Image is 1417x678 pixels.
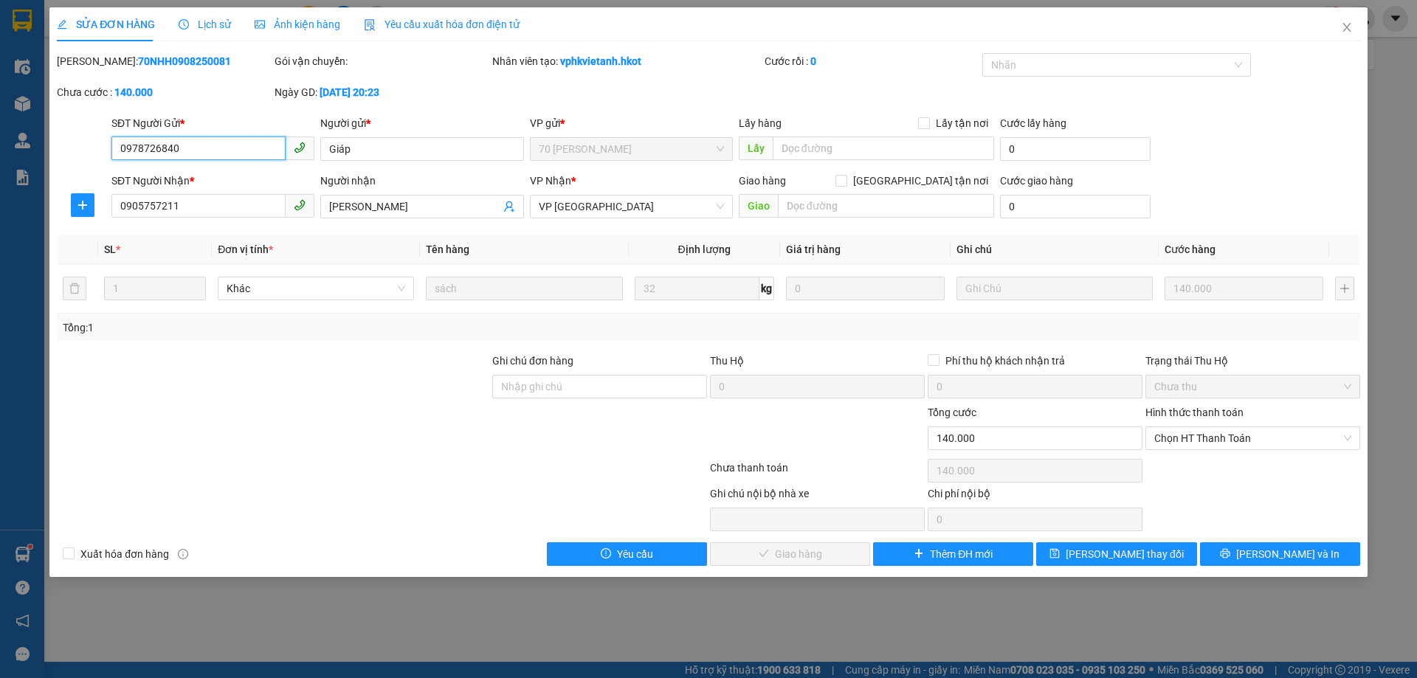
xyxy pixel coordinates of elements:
span: close [1341,21,1353,33]
button: plusThêm ĐH mới [873,542,1033,566]
b: 0 [810,55,816,67]
span: Thêm ĐH mới [930,546,993,562]
input: Cước lấy hàng [1000,137,1151,161]
b: [DATE] 20:23 [320,86,379,98]
span: Thu Hộ [710,355,744,367]
input: 0 [786,277,945,300]
div: Người gửi [320,115,523,131]
span: Yêu cầu [617,546,653,562]
span: Lấy hàng [739,117,782,129]
span: SỬA ĐƠN HÀNG [57,18,155,30]
button: save[PERSON_NAME] thay đổi [1036,542,1196,566]
div: [PERSON_NAME]: [57,53,272,69]
b: 70NHH0908250081 [138,55,231,67]
b: 140.000 [114,86,153,98]
span: clock-circle [179,19,189,30]
div: SĐT Người Nhận [111,173,314,189]
span: picture [255,19,265,30]
div: Ngày GD: [275,84,489,100]
button: delete [63,277,86,300]
span: SL [104,243,116,255]
input: Ghi chú đơn hàng [492,375,707,398]
span: edit [57,19,67,30]
span: Lịch sử [179,18,231,30]
button: plus [1335,277,1354,300]
input: Ghi Chú [956,277,1153,300]
span: Giao hàng [739,175,786,187]
div: Người nhận [320,173,523,189]
span: Cước hàng [1165,243,1216,255]
span: Lấy [739,136,773,160]
div: Cước rồi : [765,53,979,69]
button: printer[PERSON_NAME] và In [1200,542,1360,566]
span: Khác [227,277,405,300]
input: Cước giao hàng [1000,195,1151,218]
div: Chưa cước : [57,84,272,100]
label: Cước giao hàng [1000,175,1073,187]
div: Trạng thái Thu Hộ [1145,353,1360,369]
label: Ghi chú đơn hàng [492,355,573,367]
span: exclamation-circle [601,548,611,560]
span: info-circle [178,549,188,559]
div: Chưa thanh toán [708,460,926,485]
span: phone [294,199,306,211]
span: save [1049,548,1060,560]
span: Ảnh kiện hàng [255,18,340,30]
span: phone [294,142,306,153]
div: VP gửi [530,115,733,131]
span: VP Đà Nẵng [539,196,724,218]
input: Dọc đường [778,194,994,218]
span: Chưa thu [1154,376,1351,398]
span: [PERSON_NAME] thay đổi [1066,546,1184,562]
div: Nhân viên tạo: [492,53,762,69]
button: Close [1326,7,1368,49]
div: Tổng: 1 [63,319,547,336]
span: plus [72,199,94,211]
th: Ghi chú [951,235,1159,264]
span: [PERSON_NAME] và In [1236,546,1340,562]
span: Xuất hóa đơn hàng [75,546,175,562]
span: Đơn vị tính [218,243,273,255]
input: VD: Bàn, Ghế [426,277,622,300]
span: Giá trị hàng [786,243,841,255]
input: Dọc đường [773,136,994,160]
input: 0 [1165,277,1323,300]
span: Phí thu hộ khách nhận trả [940,353,1071,369]
button: plus [71,193,94,217]
span: Chọn HT Thanh Toán [1154,427,1351,449]
span: Tên hàng [426,243,469,255]
span: plus [914,548,924,560]
span: kg [759,277,774,300]
label: Cước lấy hàng [1000,117,1066,129]
span: 70 Nguyễn Hữu Huân [539,138,724,160]
span: [GEOGRAPHIC_DATA] tận nơi [847,173,994,189]
div: SĐT Người Gửi [111,115,314,131]
button: exclamation-circleYêu cầu [547,542,707,566]
div: Chi phí nội bộ [928,485,1142,508]
span: Yêu cầu xuất hóa đơn điện tử [364,18,520,30]
img: icon [364,19,376,31]
span: Lấy tận nơi [930,115,994,131]
b: vphkvietanh.hkot [560,55,641,67]
span: Định lượng [678,243,731,255]
div: Gói vận chuyển: [275,53,489,69]
span: VP Nhận [530,175,571,187]
span: Tổng cước [928,407,976,418]
span: Giao [739,194,778,218]
div: Ghi chú nội bộ nhà xe [710,485,925,508]
button: checkGiao hàng [710,542,870,566]
span: printer [1220,548,1230,560]
label: Hình thức thanh toán [1145,407,1244,418]
span: user-add [503,201,515,212]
